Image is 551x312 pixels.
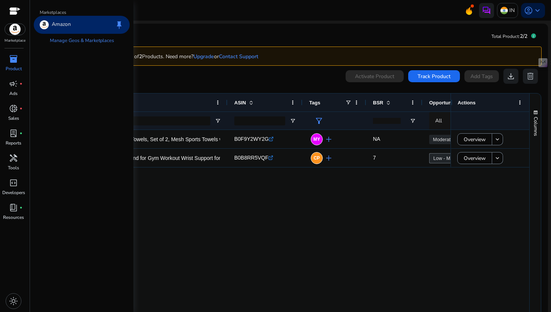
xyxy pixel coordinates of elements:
button: Open Filter Menu [410,118,416,124]
img: amazon.svg [5,24,25,35]
input: Product Name Filter Input [66,116,210,125]
span: Overview [464,132,486,147]
p: Resources [3,214,24,221]
p: Marketplace [4,38,25,44]
span: B0B8RR5VQF [234,155,268,161]
span: Tags [309,100,320,106]
span: MY [313,137,320,142]
span: ASIN [234,100,246,106]
a: Low - Moderate [429,153,470,163]
span: All [435,117,442,124]
img: amazon.svg [40,20,49,29]
span: filter_alt [314,116,323,125]
p: Developers [2,189,25,196]
button: Track Product [408,70,460,82]
span: lab_profile [9,129,18,138]
span: 2/2 [520,33,527,40]
span: fiber_manual_record [19,206,22,209]
span: download [506,72,515,81]
span: campaign [9,79,18,88]
b: 2 [139,53,142,60]
a: Contact Support [219,53,258,60]
button: Open Filter Menu [290,118,296,124]
span: Opportunity Score [429,100,468,106]
p: You've reached your Plan Limit of Products. Need more? [61,53,258,60]
p: Boldfit Wrist Band for Gym Workout Wrist Support for Gym Straps... [97,151,254,166]
span: or [193,53,219,60]
button: Overview [457,152,492,164]
span: Columns [532,117,539,136]
span: B0F9Y2WY2G [234,136,269,142]
p: Sales [8,115,19,122]
span: keep [115,20,124,29]
span: Actions [458,100,476,106]
p: Product [6,65,22,72]
p: Ads [9,90,18,97]
span: NA [373,136,380,142]
input: ASIN Filter Input [234,116,285,125]
span: inventory_2 [9,54,18,63]
a: Moderate - High [429,135,471,144]
span: BSR [373,100,383,106]
p: IN [509,4,515,17]
button: Overview [457,133,492,145]
span: Total Product: [491,33,520,39]
span: fiber_manual_record [19,107,22,110]
span: account_circle [524,6,533,15]
a: Manage Geos & Marketplaces [44,34,120,47]
span: handyman [9,154,18,163]
button: download [503,69,518,84]
span: fiber_manual_record [19,132,22,135]
img: in.svg [500,7,508,14]
a: Upgrade [193,53,214,60]
span: add [324,154,333,163]
p: Amazon [52,20,71,29]
span: Track Product [418,72,451,80]
span: fiber_manual_record [19,82,22,85]
span: Overview [464,151,486,166]
mat-icon: keyboard_arrow_down [494,136,501,143]
p: Tools [8,164,19,171]
span: book_4 [9,203,18,212]
span: add [324,135,333,144]
button: Open Filter Menu [215,118,221,124]
span: light_mode [9,297,18,306]
span: 7 [373,155,376,161]
span: CP [314,156,320,160]
span: code_blocks [9,178,18,187]
mat-icon: keyboard_arrow_down [494,155,501,161]
p: Reports [6,140,21,146]
span: keyboard_arrow_down [533,6,542,15]
p: Marketplaces [34,9,130,16]
p: EleFit Cooling Towels, Set of 2, Mesh Sports Towels with Carrying... [97,132,255,147]
span: donut_small [9,104,18,113]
